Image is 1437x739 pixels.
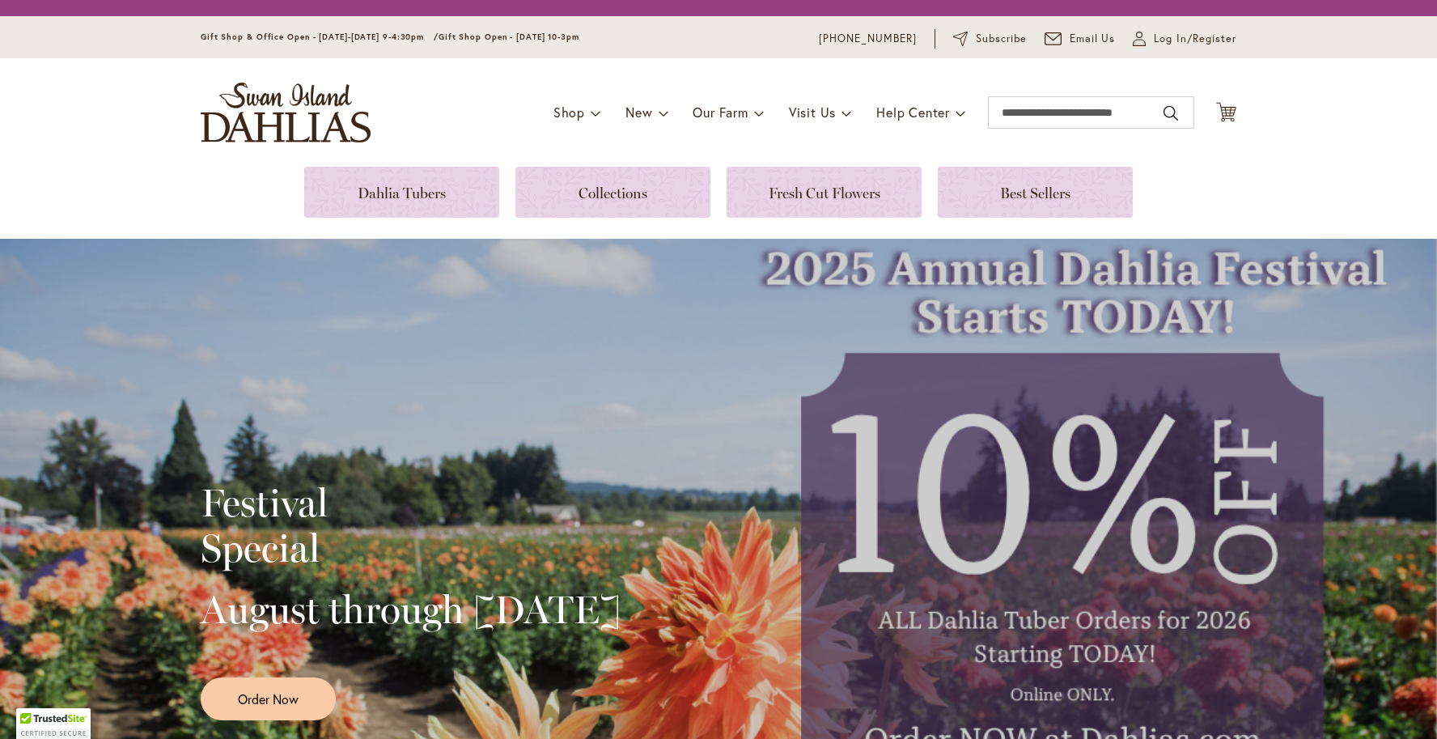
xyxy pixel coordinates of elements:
[1154,31,1236,47] span: Log In/Register
[201,83,371,142] a: store logo
[201,480,621,571] h2: Festival Special
[553,104,585,121] span: Shop
[1164,100,1178,126] button: Search
[953,31,1027,47] a: Subscribe
[789,104,836,121] span: Visit Us
[693,104,748,121] span: Our Farm
[976,31,1027,47] span: Subscribe
[1070,31,1116,47] span: Email Us
[16,708,91,739] div: TrustedSite Certified
[201,32,439,42] span: Gift Shop & Office Open - [DATE]-[DATE] 9-4:30pm /
[201,587,621,632] h2: August through [DATE]
[876,104,950,121] span: Help Center
[625,104,652,121] span: New
[201,677,336,720] a: Order Now
[238,690,299,708] span: Order Now
[439,32,579,42] span: Gift Shop Open - [DATE] 10-3pm
[1045,31,1116,47] a: Email Us
[819,31,917,47] a: [PHONE_NUMBER]
[1133,31,1236,47] a: Log In/Register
